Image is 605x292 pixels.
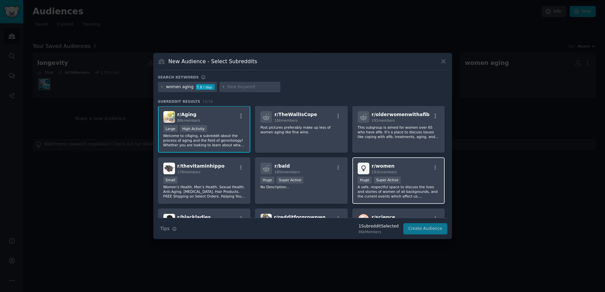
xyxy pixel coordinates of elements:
span: 191 members [372,118,395,122]
span: r/ olderwomenwithafib [372,112,430,117]
span: Tips [160,225,170,232]
span: r/ science [372,215,395,220]
span: 191k members [372,170,397,174]
div: 86k Members [359,229,399,234]
div: 7.8 / day [196,84,215,90]
div: 1 Subreddit Selected [359,223,399,229]
span: 15 / 16 [203,99,213,103]
span: r/ redditforgrownwomen [274,215,337,220]
img: redditforgrownwomen [260,214,272,225]
div: Super Active [277,177,304,184]
p: No Description... [260,185,342,189]
span: r/ bald [274,163,290,169]
span: r/ TheWallIsCope [274,112,317,117]
img: Aging [163,111,175,123]
button: Tips [158,223,179,234]
span: r/ Aging [177,112,197,117]
p: A safe, respectful space to discuss the lives and stories of women of all backgrounds, and the cu... [358,185,440,199]
p: Welcome to r/Aging, a subreddit about the process of aging and the field of gerontology! Whether ... [163,133,245,147]
span: r/ women [372,163,395,169]
span: r/ blackladies [177,215,211,220]
span: 86k members [177,118,200,122]
span: r/ thevitaminhippo [177,163,225,169]
div: Huge [358,177,372,184]
p: Post pictures preferably make up less of women aging like fine wine. [260,125,342,134]
span: 106 members [274,118,298,122]
img: blackladies [163,214,175,225]
span: 185k members [274,170,300,174]
div: women aging [166,84,194,90]
img: science [358,214,369,225]
span: Subreddit Results [158,99,200,104]
span: 178 members [177,170,201,174]
input: New Keyword [227,84,278,90]
h3: New Audience - Select Subreddits [168,58,257,65]
p: This subgroup is aimed for women over 65 who have afib. It's a place to discuss issues like copin... [358,125,440,139]
div: Large [163,125,178,132]
p: Women’s Health. Men’s Health. Sexual Health. Anti-Aging. [MEDICAL_DATA]. Hair Products. FREE Ship... [163,185,245,199]
h3: Search keywords [158,75,199,79]
img: thevitaminhippo [163,163,175,174]
div: Small [163,177,178,184]
img: women [358,163,369,174]
div: High Activity [180,125,207,132]
div: Super Active [374,177,401,184]
div: Huge [260,177,274,184]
